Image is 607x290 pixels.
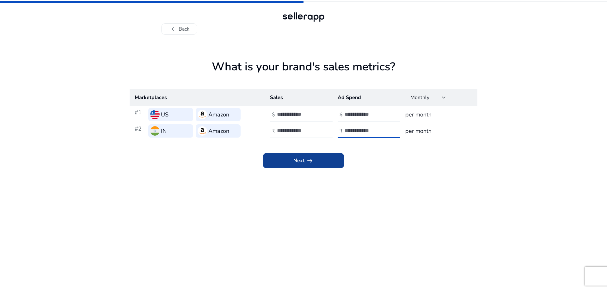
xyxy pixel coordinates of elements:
[340,112,343,118] h4: $
[263,153,344,168] button: Nextarrow_right_alt
[161,127,167,135] h3: IN
[161,23,197,35] button: chevron_leftBack
[135,108,146,121] h3: #1
[405,127,472,135] h3: per month
[306,157,314,164] span: arrow_right_alt
[208,127,229,135] h3: Amazon
[340,128,343,134] h4: ₹
[410,94,429,101] span: Monthly
[272,128,275,134] h4: ₹
[150,126,160,136] img: in.svg
[293,157,314,164] span: Next
[169,25,177,33] span: chevron_left
[130,89,265,106] th: Marketplaces
[333,89,400,106] th: Ad Spend
[135,124,146,138] h3: #2
[405,110,472,119] h3: per month
[130,60,477,89] h1: What is your brand's sales metrics?
[161,110,169,119] h3: US
[272,112,275,118] h4: $
[150,110,160,119] img: us.svg
[208,110,229,119] h3: Amazon
[265,89,333,106] th: Sales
